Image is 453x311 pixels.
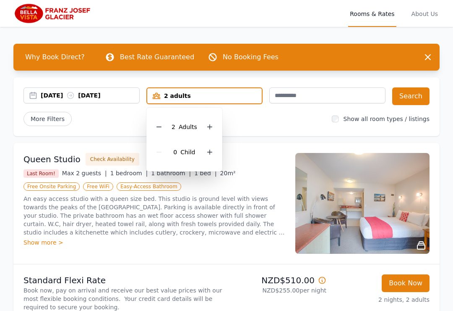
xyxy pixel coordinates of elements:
p: An easy access studio with a queen size bed. This studio is ground level with views towards the p... [23,195,285,237]
span: Free WiFi [83,182,113,191]
span: Why Book Direct? [18,49,91,66]
p: 2 nights, 2 adults [333,295,430,304]
div: [DATE] [DATE] [41,91,139,100]
span: Last Room! [23,169,59,178]
span: 1 bathroom | [151,170,191,177]
span: Free Onsite Parking [23,182,80,191]
span: Max 2 guests | [62,170,107,177]
span: 1 bed | [194,170,216,177]
span: Adult s [179,124,197,130]
img: Bella Vista Franz Josef Glacier [13,3,94,24]
span: Child [180,149,195,155]
span: 2 [172,124,175,130]
span: Easy-Access Bathroom [117,182,181,191]
button: Check Availability [86,153,139,166]
button: Book Now [382,274,430,292]
p: Standard Flexi Rate [23,274,223,286]
span: 0 [173,149,177,155]
div: 2 adults [147,92,262,100]
p: NZD$255.00 per night [230,286,326,295]
label: Show all room types / listings [344,116,430,122]
span: 20m² [220,170,236,177]
p: NZD$510.00 [230,274,326,286]
p: Best Rate Guaranteed [120,52,194,62]
p: No Booking Fees [223,52,279,62]
h3: Queen Studio [23,153,81,165]
div: Show more > [23,238,285,247]
span: 1 bedroom | [110,170,148,177]
span: More Filters [23,112,72,126]
button: Search [392,87,430,105]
